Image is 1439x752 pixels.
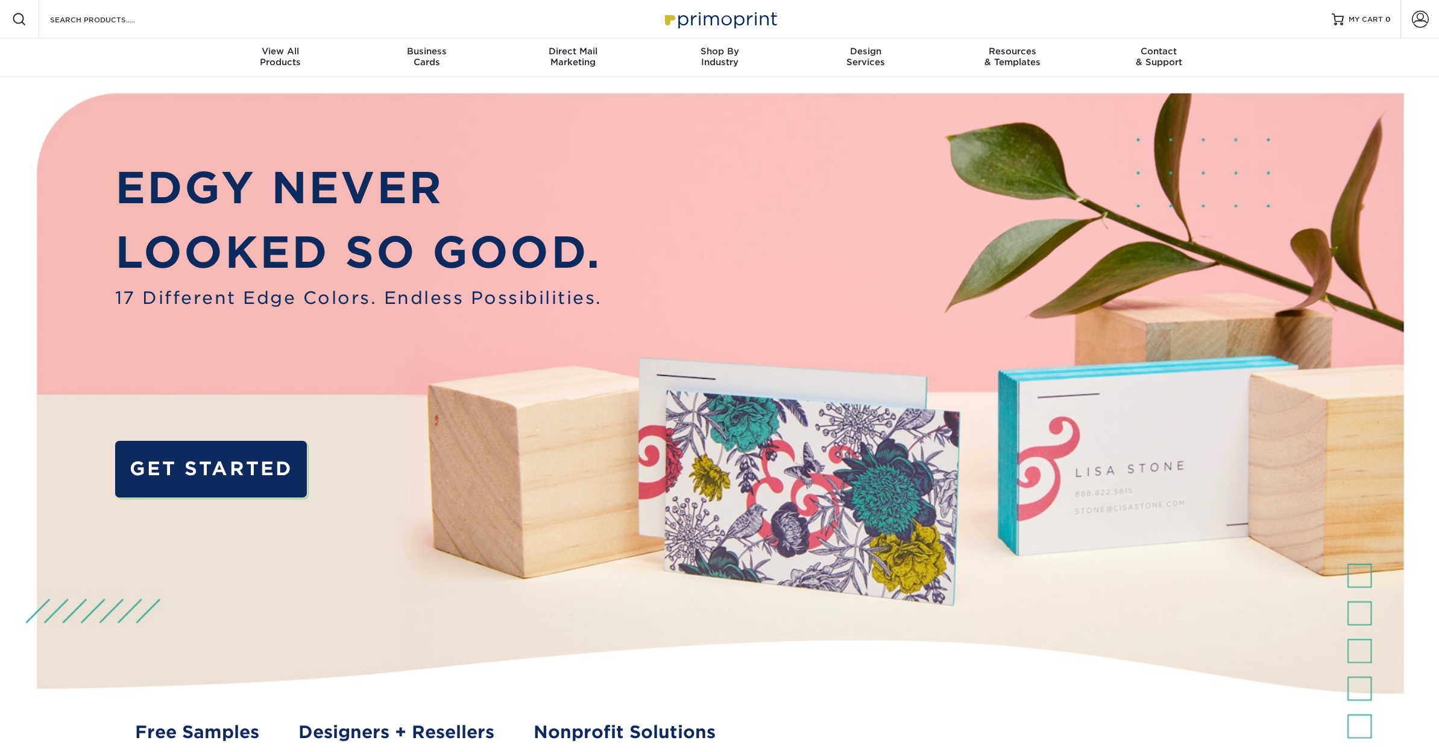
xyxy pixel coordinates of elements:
[207,39,354,77] a: View AllProducts
[500,46,646,68] div: Marketing
[793,46,939,68] div: Services
[135,719,259,745] a: Free Samples
[353,39,500,77] a: BusinessCards
[646,39,793,77] a: Shop ByIndustry
[500,39,646,77] a: Direct MailMarketing
[500,46,646,57] span: Direct Mail
[1086,39,1232,77] a: Contact& Support
[939,46,1086,57] span: Resources
[1349,14,1383,25] span: MY CART
[646,46,793,57] span: Shop By
[939,39,1086,77] a: Resources& Templates
[534,719,716,745] a: Nonprofit Solutions
[1086,46,1232,57] span: Contact
[49,12,166,27] input: SEARCH PRODUCTS.....
[207,46,354,68] div: Products
[939,46,1086,68] div: & Templates
[793,39,939,77] a: DesignServices
[1385,15,1391,24] span: 0
[793,46,939,57] span: Design
[115,156,602,220] p: EDGY NEVER
[660,6,780,32] img: Primoprint
[353,46,500,57] span: Business
[115,285,602,311] span: 17 Different Edge Colors. Endless Possibilities.
[115,220,602,285] p: LOOKED SO GOOD.
[207,46,354,57] span: View All
[353,46,500,68] div: Cards
[646,46,793,68] div: Industry
[115,441,307,498] a: GET STARTED
[1086,46,1232,68] div: & Support
[298,719,494,745] a: Designers + Resellers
